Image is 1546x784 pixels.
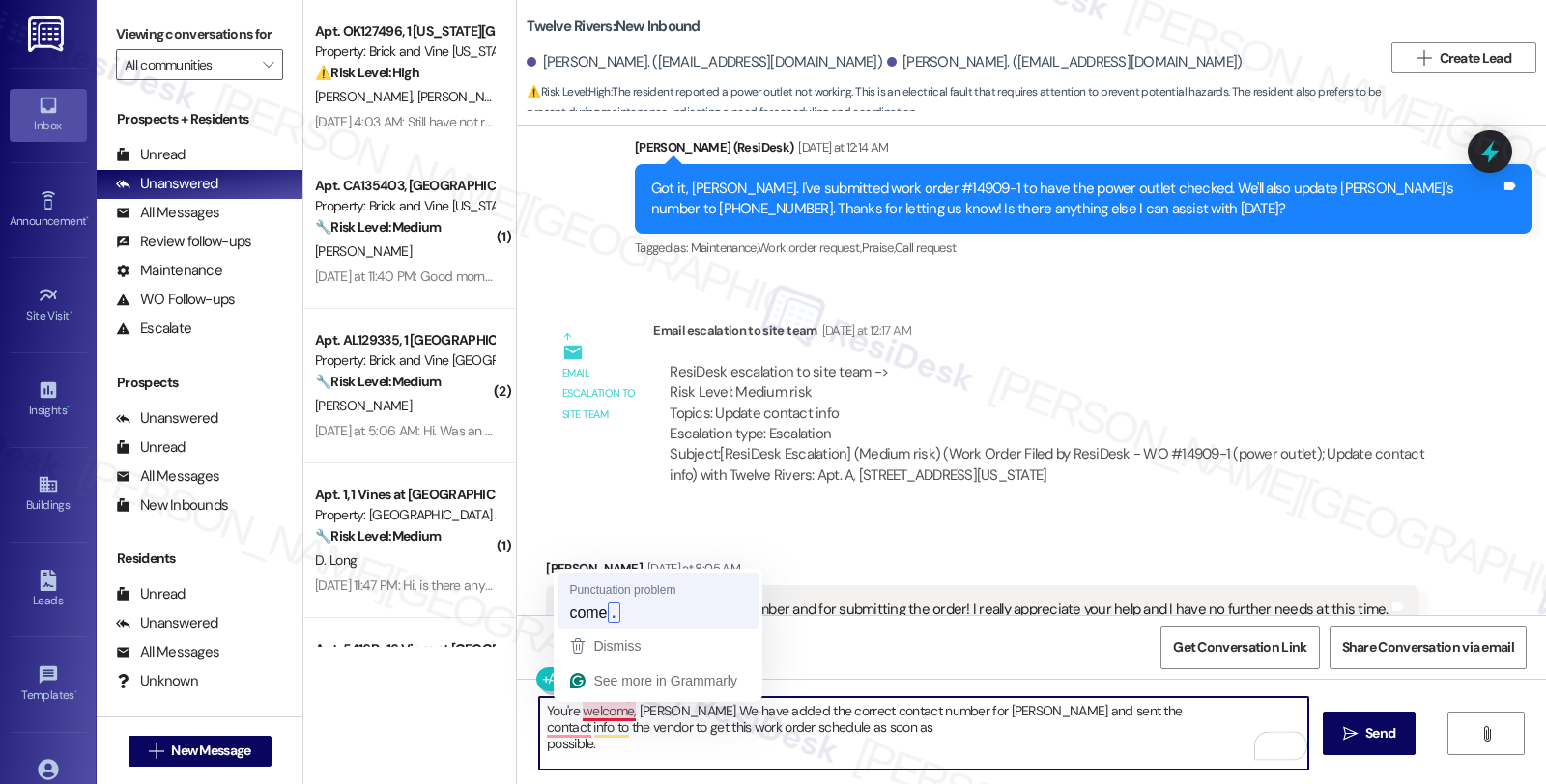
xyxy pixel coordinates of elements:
span: [PERSON_NAME] [315,242,412,260]
span: [PERSON_NAME] [315,88,417,105]
div: Property: [GEOGRAPHIC_DATA] Apts [315,505,494,525]
span: [PERSON_NAME] [417,88,514,105]
input: All communities [125,49,252,80]
button: Get Conversation Link [1160,626,1319,669]
div: All Messages [116,642,219,662]
div: Tagged as: [635,234,1532,262]
strong: 🔧 Risk Level: Medium [315,373,441,390]
a: Inbox [10,89,87,141]
div: Review follow-ups [116,232,251,252]
div: Unread [116,584,186,604]
div: [DATE] at 12:14 AM [793,137,888,157]
i:  [149,743,163,759]
div: Apt. 5416B, .16 Vines at [GEOGRAPHIC_DATA] [315,639,494,659]
div: Unanswered [116,408,218,429]
textarea: To enrich screen reader interactions, please activate Accessibility in Grammarly extension settings [539,697,1308,770]
div: [DATE] at 12:17 AM [817,321,911,341]
div: [PERSON_NAME]. ([EMAIL_ADDRESS][DOMAIN_NAME]) [527,52,882,72]
div: [PERSON_NAME] (ResiDesk) [635,137,1532,164]
b: Twelve Rivers: New Inbound [527,16,700,37]
div: Got it, [PERSON_NAME]. I've submitted work order #14909-1 to have the power outlet checked. We'll... [651,179,1501,220]
button: New Message [129,736,272,767]
div: All Messages [116,203,219,223]
strong: ⚠️ Risk Level: High [527,84,610,99]
div: [PERSON_NAME]. ([EMAIL_ADDRESS][DOMAIN_NAME]) [887,52,1243,72]
a: Buildings [10,468,87,520]
a: Leads [10,564,87,616]
span: Maintenance , [691,239,758,256]
div: [DATE] at 8:05 AM [643,558,740,578]
span: Get Conversation Link [1173,637,1306,658]
div: [DATE] 4:03 AM: Still have not received an email response. [315,113,637,130]
div: New Inbounds [116,495,228,516]
div: Property: Brick and Vine [GEOGRAPHIC_DATA] [315,350,494,371]
div: Apt. AL129335, 1 [GEOGRAPHIC_DATA] [315,330,494,350]
span: New Message [171,741,250,761]
button: Share Conversation via email [1330,626,1527,669]
div: Subject: [ResiDesk Escalation] (Medium risk) (Work Order Filed by ResiDesk - WO #14909-1 (power o... [670,444,1426,486]
span: [PERSON_NAME] [315,397,412,414]
span: • [67,401,70,414]
div: [PERSON_NAME] [546,558,1418,585]
i:  [1343,726,1358,742]
div: ResiDesk escalation to site team -> Risk Level: Medium risk Topics: Update contact info Escalatio... [670,362,1426,445]
div: All Messages [116,466,219,487]
button: Send [1323,712,1417,755]
img: ResiDesk Logo [28,16,68,52]
span: • [74,686,77,699]
i:  [263,57,273,72]
div: WO Follow-ups [116,290,235,310]
a: Templates • [10,658,87,711]
div: Property: Brick and Vine [US_STATE][GEOGRAPHIC_DATA] [315,42,494,62]
div: Thank you for correcting her number and for submitting the order! I really appreciate your help a... [562,600,1388,620]
div: Apt. 1, 1 Vines at [GEOGRAPHIC_DATA] [315,485,494,505]
span: Send [1365,723,1395,743]
span: Praise , [862,239,895,256]
label: Viewing conversations for [116,19,283,49]
div: Unread [116,437,186,458]
div: Apt. CA135403, [GEOGRAPHIC_DATA][US_STATE] [315,176,494,196]
div: Prospects + Residents [97,109,302,129]
div: Prospects [97,373,302,393]
div: Unanswered [116,613,218,633]
div: Escalate [116,319,191,339]
a: Insights • [10,374,87,426]
span: Create Lead [1440,48,1511,69]
div: Property: Brick and Vine [US_STATE] [315,196,494,216]
i:  [1417,50,1431,66]
strong: 🔧 Risk Level: Medium [315,527,441,545]
span: • [70,306,72,320]
span: D. Long [315,551,357,569]
span: Call request [895,239,956,256]
div: Unread [116,145,186,165]
div: Residents [97,548,302,569]
div: Email escalation to site team [653,321,1443,348]
div: Unknown [116,671,198,691]
div: Unanswered [116,174,218,194]
span: Work order request , [758,239,862,256]
div: [DATE] 11:47 PM: Hi, is there anyway I can get an emailed copy of my lease? The one with my signa... [315,576,1131,594]
div: Apt. OK127496, 1 [US_STATE][GEOGRAPHIC_DATA] [315,21,494,42]
strong: 🔧 Risk Level: Medium [315,218,441,236]
a: Site Visit • [10,279,87,331]
strong: ⚠️ Risk Level: High [315,64,419,81]
span: : The resident reported a power outlet not working. This is an electrical fault that requires att... [527,82,1382,124]
div: Maintenance [116,261,222,281]
button: Create Lead [1391,42,1536,73]
div: Email escalation to site team [562,363,638,425]
i:  [1479,726,1494,742]
div: [DATE] at 5:06 AM: Hi. Was an answer ever received? [315,422,612,439]
span: Share Conversation via email [1342,637,1514,658]
span: • [86,211,89,225]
